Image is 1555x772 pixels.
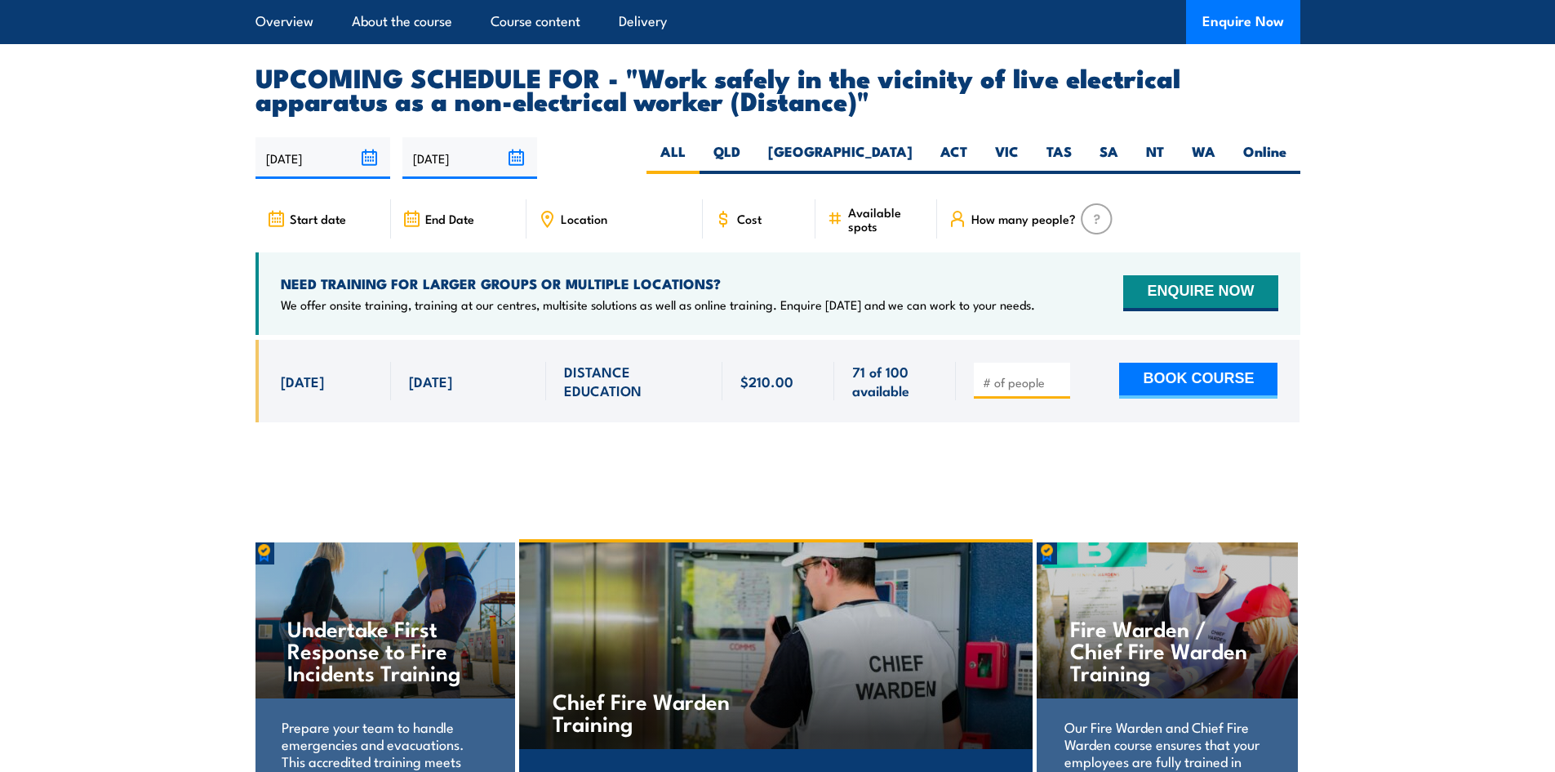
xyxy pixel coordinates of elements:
[754,142,926,174] label: [GEOGRAPHIC_DATA]
[409,372,452,390] span: [DATE]
[740,372,793,390] span: $210.00
[1178,142,1229,174] label: WA
[425,212,474,225] span: End Date
[646,142,700,174] label: ALL
[281,372,324,390] span: [DATE]
[700,142,754,174] label: QLD
[1229,142,1300,174] label: Online
[281,274,1035,292] h4: NEED TRAINING FOR LARGER GROUPS OR MULTIPLE LOCATIONS?
[1123,275,1277,311] button: ENQUIRE NOW
[1119,363,1277,399] button: BOOK COURSE
[290,212,346,225] span: Start date
[1070,617,1264,683] h4: Fire Warden / Chief Fire Warden Training
[971,212,1076,225] span: How many people?
[281,297,1035,313] p: We offer onsite training, training at our centres, multisite solutions as well as online training...
[983,374,1064,390] input: # of people
[1086,142,1132,174] label: SA
[926,142,981,174] label: ACT
[1033,142,1086,174] label: TAS
[255,137,390,179] input: From date
[737,212,762,225] span: Cost
[553,689,744,734] h4: Chief Fire Warden Training
[852,362,938,400] span: 71 of 100 available
[564,362,704,400] span: DISTANCE EDUCATION
[402,137,537,179] input: To date
[1132,142,1178,174] label: NT
[255,65,1300,111] h2: UPCOMING SCHEDULE FOR - "Work safely in the vicinity of live electrical apparatus as a non-electr...
[848,205,926,233] span: Available spots
[287,617,481,683] h4: Undertake First Response to Fire Incidents Training
[981,142,1033,174] label: VIC
[561,212,607,225] span: Location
